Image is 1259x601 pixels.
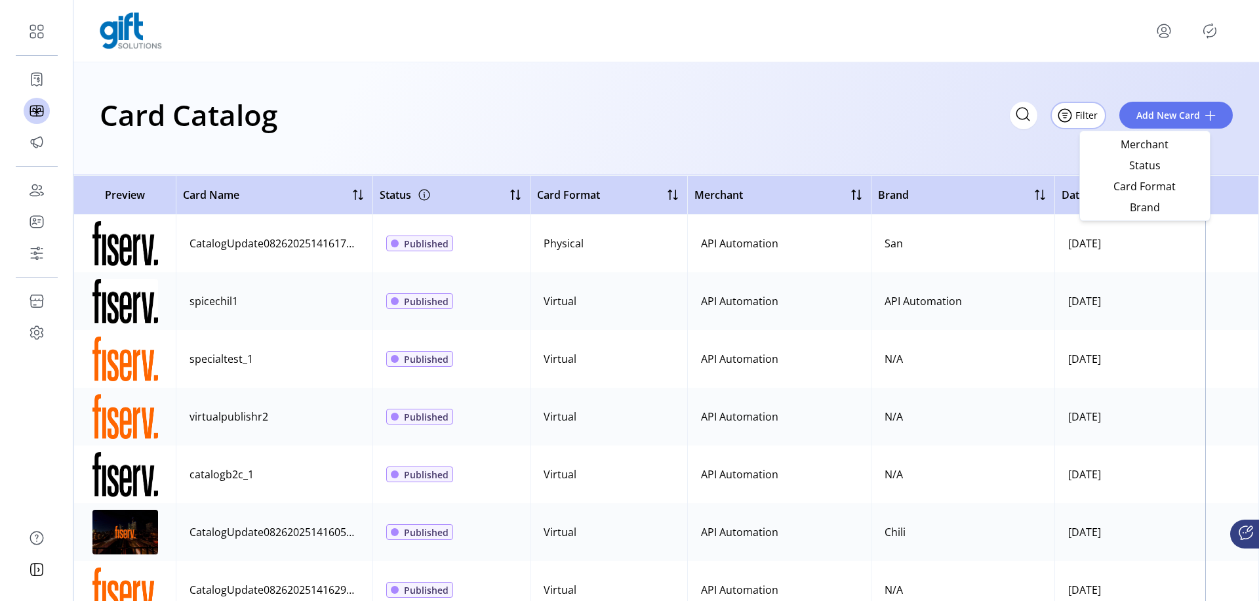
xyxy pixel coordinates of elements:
[404,468,449,482] span: Published
[1219,348,1240,369] button: menu
[1199,20,1220,41] button: Publisher Panel
[1219,464,1240,485] button: menu
[1054,215,1212,272] td: [DATE]
[1083,176,1207,197] li: Card Format
[380,184,432,205] div: Status
[701,524,778,540] div: API Automation
[1090,181,1199,192] span: Card Format
[183,187,239,203] span: Card Name
[1054,388,1212,446] td: [DATE]
[701,582,778,598] div: API Automation
[694,187,743,203] span: Merchant
[1219,406,1240,427] button: menu
[1090,139,1199,150] span: Merchant
[92,221,158,266] img: preview
[885,293,962,309] div: API Automation
[1153,20,1174,41] button: menu
[190,524,359,540] div: CatalogUpdate08262025141605312
[404,526,449,539] span: Published
[701,466,778,482] div: API Automation
[1054,272,1212,330] td: [DATE]
[544,582,576,598] div: Virtual
[1075,108,1098,122] span: Filter
[878,187,909,203] span: Brand
[1083,134,1207,155] li: Merchant
[1083,155,1207,176] li: Status
[885,582,903,598] div: N/A
[404,352,449,366] span: Published
[100,92,277,138] h1: Card Catalog
[885,351,903,367] div: N/A
[701,409,778,425] div: API Automation
[1062,187,1127,203] span: Date Created
[701,351,778,367] div: API Automation
[92,510,158,554] img: preview
[1136,108,1200,122] span: Add New Card
[92,337,158,381] img: preview
[544,236,584,251] div: Physical
[1083,197,1207,218] li: Brand
[92,452,158,497] img: preview
[701,236,778,251] div: API Automation
[100,12,162,49] img: logo
[544,524,576,540] div: Virtual
[92,279,158,323] img: preview
[885,466,903,482] div: N/A
[404,237,449,251] span: Published
[1054,503,1212,561] td: [DATE]
[544,409,576,425] div: Virtual
[537,187,600,203] span: Card Format
[1054,446,1212,503] td: [DATE]
[1219,579,1240,600] button: menu
[885,236,903,251] div: San
[1219,522,1240,543] button: menu
[1050,102,1106,129] button: Filter Button
[190,293,238,309] div: spicechil1
[190,582,359,598] div: CatalogUpdate08262025141629038
[92,394,158,439] img: preview
[190,409,268,425] div: virtualpublishr2
[1054,330,1212,388] td: [DATE]
[404,410,449,424] span: Published
[701,293,778,309] div: API Automation
[544,466,576,482] div: Virtual
[885,524,906,540] div: Chili
[404,583,449,597] span: Published
[1219,291,1240,312] button: menu
[190,466,254,482] div: catalogb2c_1
[1119,102,1233,129] button: Add New Card
[885,409,903,425] div: N/A
[81,187,169,203] span: Preview
[544,293,576,309] div: Virtual
[1090,160,1199,171] span: Status
[404,295,449,308] span: Published
[190,351,253,367] div: specialtest_1
[544,351,576,367] div: Virtual
[190,236,359,251] div: CatalogUpdate08262025141617076
[1219,233,1240,254] button: menu
[1090,202,1199,213] span: Brand
[1010,102,1037,129] input: Search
